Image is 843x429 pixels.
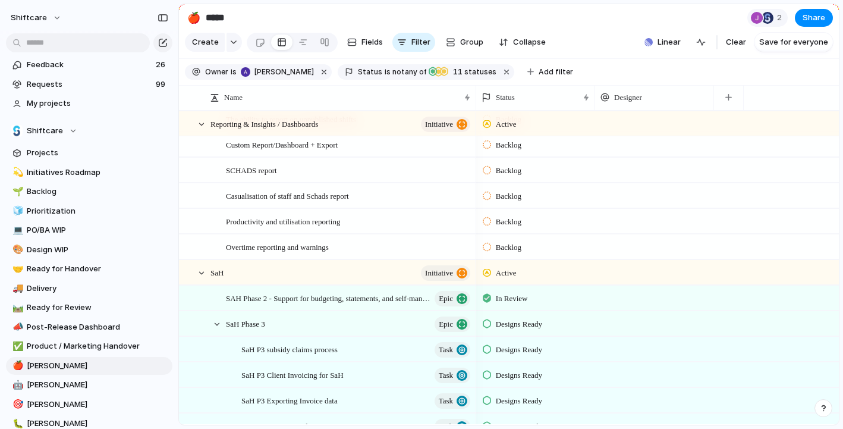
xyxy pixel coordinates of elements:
[12,262,21,276] div: 🤝
[254,67,314,77] span: [PERSON_NAME]
[795,9,833,27] button: Share
[6,122,172,140] button: Shiftcare
[228,65,239,79] button: is
[6,337,172,355] div: ✅Product / Marketing Handover
[496,242,521,253] span: Backlog
[496,318,542,330] span: Designs Ready
[12,340,21,353] div: ✅
[11,186,23,198] button: 🌱
[231,67,237,77] span: is
[6,357,172,375] div: 🍎[PERSON_NAME]
[6,241,172,259] a: 🎨Design WIP
[241,368,344,381] span: SaH P3 Client Invoicing for SaH
[12,224,21,237] div: 💻
[11,283,23,295] button: 🚚
[11,263,23,275] button: 🤝
[6,202,172,220] a: 🧊Prioritization
[460,36,483,48] span: Group
[12,397,21,411] div: 🎯
[425,265,453,281] span: initiative
[27,125,63,137] span: Shiftcare
[425,116,453,133] span: initiative
[6,144,172,162] a: Projects
[11,360,23,372] button: 🍎
[494,33,551,52] button: Collapse
[411,36,430,48] span: Filter
[27,302,168,314] span: Ready for Review
[440,33,489,52] button: Group
[777,12,785,24] span: 2
[435,368,470,383] button: Task
[27,340,168,352] span: Product / Marketing Handover
[226,317,265,330] span: SaH Phase 3
[640,33,685,51] button: Linear
[27,167,168,179] span: Initiatives Roadmap
[614,92,642,104] span: Designer
[803,12,825,24] span: Share
[391,67,404,77] span: not
[11,321,23,333] button: 📣
[6,95,172,112] a: My projects
[12,320,21,334] div: 📣
[427,65,499,79] button: 11 statuses
[6,396,172,414] a: 🎯[PERSON_NAME]
[187,10,200,26] div: 🍎
[6,183,172,201] a: 🌱Backlog
[439,290,453,307] span: Epic
[385,67,391,77] span: is
[6,299,172,317] a: 🛤️Ready for Review
[439,342,453,358] span: Task
[11,224,23,236] button: 💻
[224,92,243,104] span: Name
[496,139,521,151] span: Backlog
[11,244,23,256] button: 🎨
[6,280,172,298] a: 🚚Delivery
[226,291,431,305] span: SAH Phase 2 - Support for budgeting, statements, and self-managed workflows
[226,214,340,228] span: Productivity and utilisation reporting
[496,165,521,177] span: Backlog
[238,65,316,79] button: [PERSON_NAME]
[226,137,338,151] span: Custom Report/Dashboard + Export
[11,399,23,411] button: 🎯
[496,92,515,104] span: Status
[205,67,228,77] span: Owner
[11,379,23,391] button: 🤖
[27,224,168,236] span: PO/BA WIP
[12,378,21,392] div: 🤖
[12,185,21,199] div: 🌱
[156,59,168,71] span: 26
[726,36,746,48] span: Clear
[496,293,528,305] span: In Review
[210,265,224,279] span: SaH
[241,393,338,407] span: SaH P3 Exporting Invoice data
[27,79,152,90] span: Requests
[6,318,172,336] a: 📣Post-Release Dashboard
[156,79,168,90] span: 99
[12,204,21,218] div: 🧊
[11,302,23,314] button: 🛤️
[27,321,168,333] span: Post-Release Dashboard
[27,399,168,411] span: [PERSON_NAME]
[11,205,23,217] button: 🧊
[449,67,496,77] span: statuses
[439,393,453,409] span: Task
[11,340,23,352] button: ✅
[435,393,470,409] button: Task
[6,164,172,181] div: 💫Initiatives Roadmap
[5,8,68,27] button: shiftcare
[496,118,517,130] span: Active
[421,265,470,281] button: initiative
[358,67,382,77] span: Status
[226,189,349,202] span: Casualisation of staff and Schads report
[6,221,172,239] a: 💻PO/BA WIP
[226,240,329,253] span: Overtime reporting and warnings
[496,267,517,279] span: Active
